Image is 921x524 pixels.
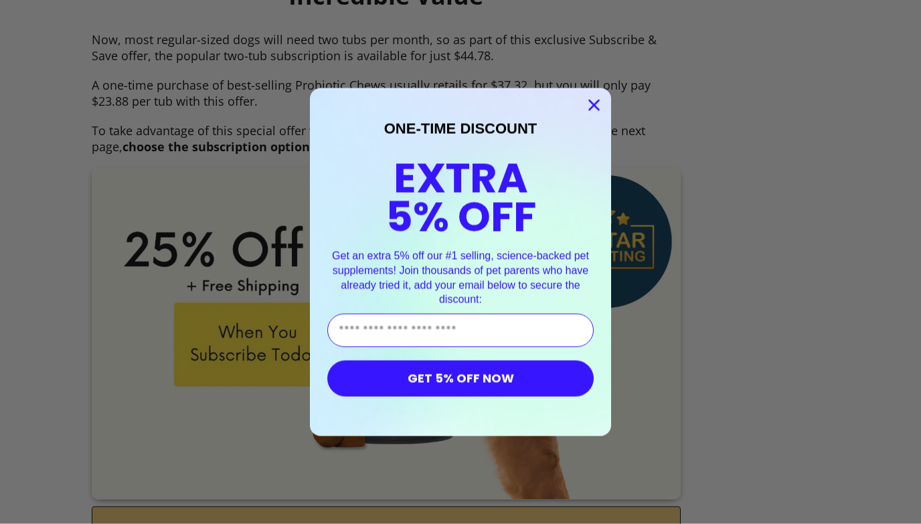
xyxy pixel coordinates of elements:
[386,188,536,246] span: 5% OFF
[582,94,606,117] button: Close dialog
[327,361,594,397] button: GET 5% OFF NOW
[332,250,589,305] span: Get an extra 5% off our #1 selling, science-backed pet supplements! Join thousands of pet parents...
[394,149,528,207] span: EXTRA
[384,120,537,137] span: ONE-TIME DISCOUNT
